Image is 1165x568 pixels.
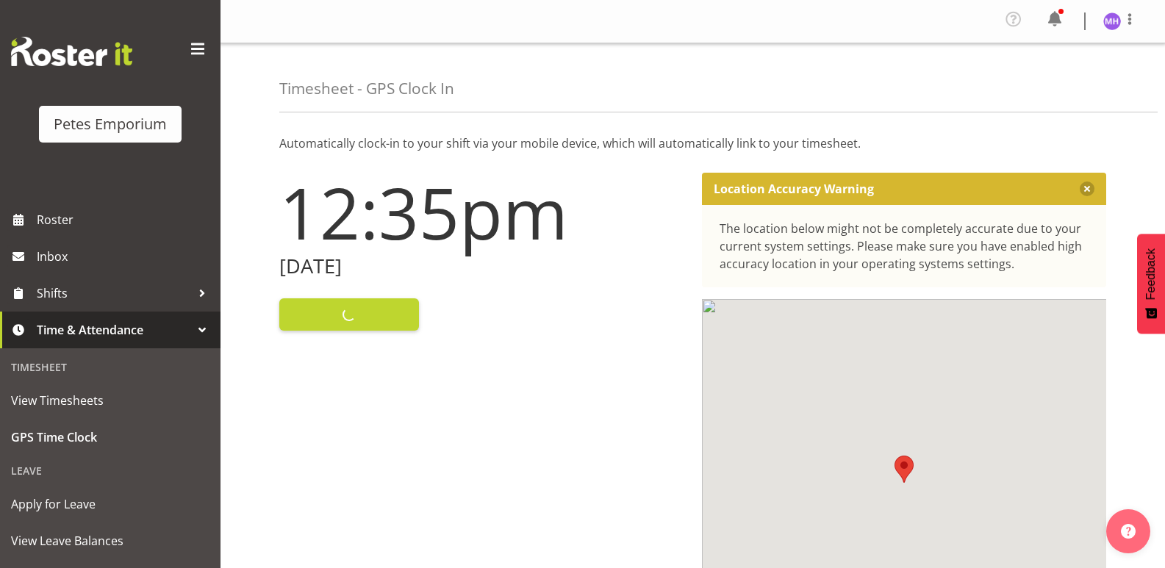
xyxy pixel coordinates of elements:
span: GPS Time Clock [11,426,209,448]
span: View Timesheets [11,389,209,411]
button: Close message [1080,181,1094,196]
a: View Timesheets [4,382,217,419]
span: Apply for Leave [11,493,209,515]
div: Timesheet [4,352,217,382]
img: mackenzie-halford4471.jpg [1103,12,1121,30]
p: Location Accuracy Warning [714,181,874,196]
div: Leave [4,456,217,486]
img: Rosterit website logo [11,37,132,66]
div: The location below might not be completely accurate due to your current system settings. Please m... [720,220,1089,273]
a: GPS Time Clock [4,419,217,456]
span: Feedback [1144,248,1158,300]
span: View Leave Balances [11,530,209,552]
a: View Leave Balances [4,522,217,559]
p: Automatically clock-in to your shift via your mobile device, which will automatically link to you... [279,134,1106,152]
a: Apply for Leave [4,486,217,522]
img: help-xxl-2.png [1121,524,1136,539]
span: Inbox [37,245,213,267]
span: Roster [37,209,213,231]
h1: 12:35pm [279,173,684,252]
span: Time & Attendance [37,319,191,341]
h2: [DATE] [279,255,684,278]
div: Petes Emporium [54,113,167,135]
button: Feedback - Show survey [1137,234,1165,334]
span: Shifts [37,282,191,304]
h4: Timesheet - GPS Clock In [279,80,454,97]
